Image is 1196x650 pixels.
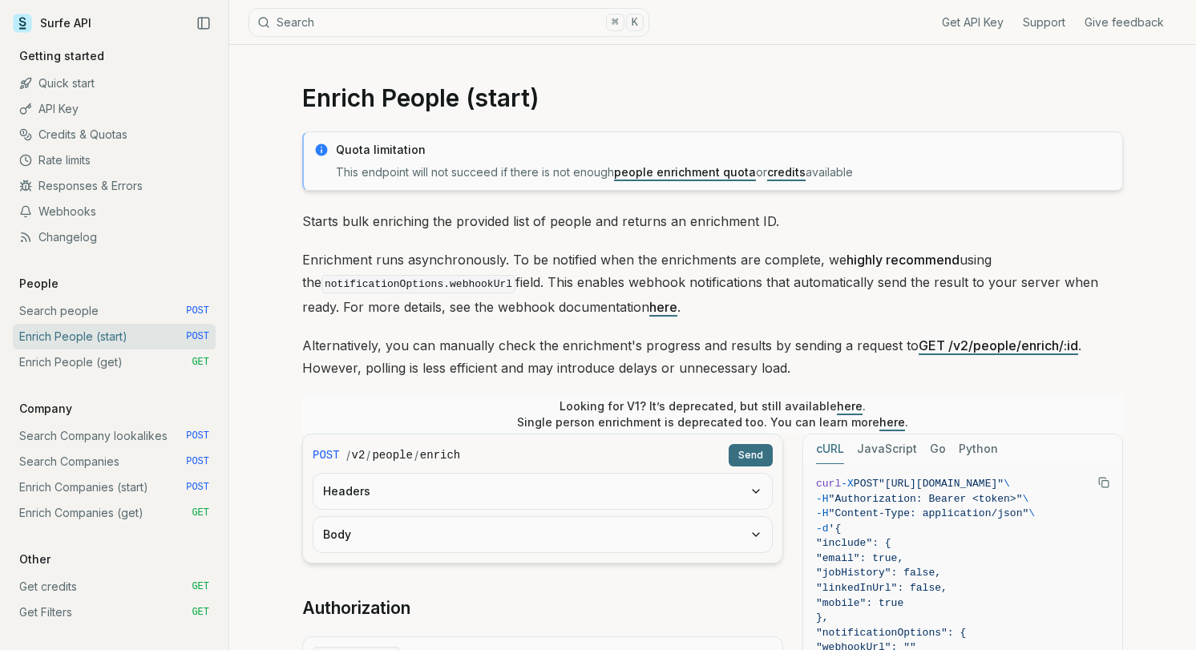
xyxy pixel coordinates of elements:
a: people enrichment quota [614,165,756,179]
button: Headers [313,474,772,509]
p: People [13,276,65,292]
a: Credits & Quotas [13,122,216,147]
a: Get Filters GET [13,600,216,625]
p: Getting started [13,48,111,64]
span: "Content-Type: application/json" [829,507,1029,519]
a: Get API Key [942,14,1004,30]
a: Quick start [13,71,216,96]
span: }, [816,612,829,624]
button: Collapse Sidebar [192,11,216,35]
a: Webhooks [13,199,216,224]
p: Other [13,551,57,567]
span: -H [816,507,829,519]
a: Surfe API [13,11,91,35]
a: Responses & Errors [13,173,216,199]
span: -X [841,478,854,490]
kbd: ⌘ [606,14,624,31]
button: Body [313,517,772,552]
a: Get credits GET [13,574,216,600]
span: -d [816,523,829,535]
span: "Authorization: Bearer <token>" [829,493,1023,505]
span: "jobHistory": false, [816,567,941,579]
span: / [414,447,418,463]
code: people [372,447,412,463]
p: Enrichment runs asynchronously. To be notified when the enrichments are complete, we using the fi... [302,248,1123,318]
p: Looking for V1? It’s deprecated, but still available . Single person enrichment is deprecated too... [517,398,908,430]
span: POST [313,447,340,463]
span: GET [192,507,209,519]
a: here [879,415,905,429]
code: enrich [420,447,460,463]
h1: Enrich People (start) [302,83,1123,112]
a: Give feedback [1085,14,1164,30]
span: "email": true, [816,552,903,564]
span: curl [816,478,841,490]
span: GET [192,356,209,369]
button: Send [729,444,773,466]
p: This endpoint will not succeed if there is not enough or available [336,164,1113,180]
button: Go [930,434,946,464]
a: Search Companies POST [13,449,216,474]
button: JavaScript [857,434,917,464]
a: Rate limits [13,147,216,173]
p: Alternatively, you can manually check the enrichment's progress and results by sending a request ... [302,334,1123,379]
a: Authorization [302,597,410,620]
a: Changelog [13,224,216,250]
span: "notificationOptions": { [816,627,966,639]
button: Search⌘K [248,8,649,37]
code: v2 [352,447,366,463]
a: here [649,299,677,315]
span: \ [1028,507,1035,519]
a: Search people POST [13,298,216,324]
span: -H [816,493,829,505]
p: Starts bulk enriching the provided list of people and returns an enrichment ID. [302,210,1123,232]
a: Enrich People (start) POST [13,324,216,349]
span: "[URL][DOMAIN_NAME]" [879,478,1004,490]
button: Copy Text [1092,470,1116,495]
p: Quota limitation [336,142,1113,158]
span: POST [186,455,209,468]
button: cURL [816,434,844,464]
a: API Key [13,96,216,122]
span: \ [1022,493,1028,505]
a: here [837,399,863,413]
span: '{ [829,523,842,535]
span: / [366,447,370,463]
span: POST [854,478,879,490]
kbd: K [626,14,644,31]
a: credits [767,165,806,179]
a: Support [1023,14,1065,30]
a: GET /v2/people/enrich/:id [919,337,1078,353]
button: Python [959,434,998,464]
span: "include": { [816,537,891,549]
span: "linkedInUrl": false, [816,582,948,594]
p: Company [13,401,79,417]
span: GET [192,580,209,593]
strong: highly recommend [846,252,960,268]
span: / [346,447,350,463]
span: POST [186,330,209,343]
span: GET [192,606,209,619]
code: notificationOptions.webhookUrl [321,275,515,293]
span: POST [186,430,209,442]
a: Search Company lookalikes POST [13,423,216,449]
a: Enrich Companies (start) POST [13,474,216,500]
span: POST [186,481,209,494]
span: "mobile": true [816,597,903,609]
a: Enrich Companies (get) GET [13,500,216,526]
span: \ [1004,478,1010,490]
a: Enrich People (get) GET [13,349,216,375]
span: POST [186,305,209,317]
